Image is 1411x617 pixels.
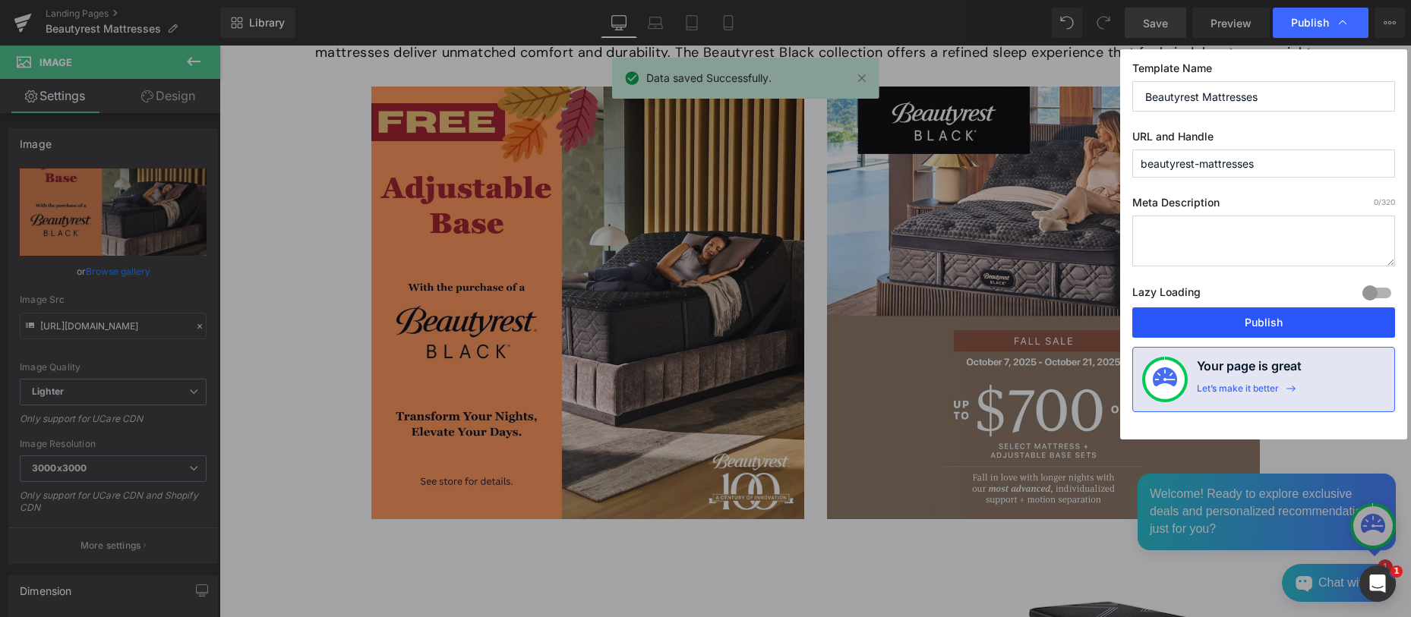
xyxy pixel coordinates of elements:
[1132,307,1395,338] button: Publish
[1132,130,1395,150] label: URL and Handle
[1197,357,1302,382] h4: Your page is great
[1132,282,1201,307] label: Lazy Loading
[1132,196,1395,216] label: Meta Description
[1374,197,1395,206] span: /320
[1153,367,1177,392] img: onboarding-status.svg
[1359,565,1396,602] iframe: Intercom live chat
[1132,61,1395,81] label: Template Name
[1197,382,1279,402] div: Let’s make it better
[1390,565,1403,578] span: 1
[1374,197,1378,206] span: 0
[1291,16,1329,30] span: Publish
